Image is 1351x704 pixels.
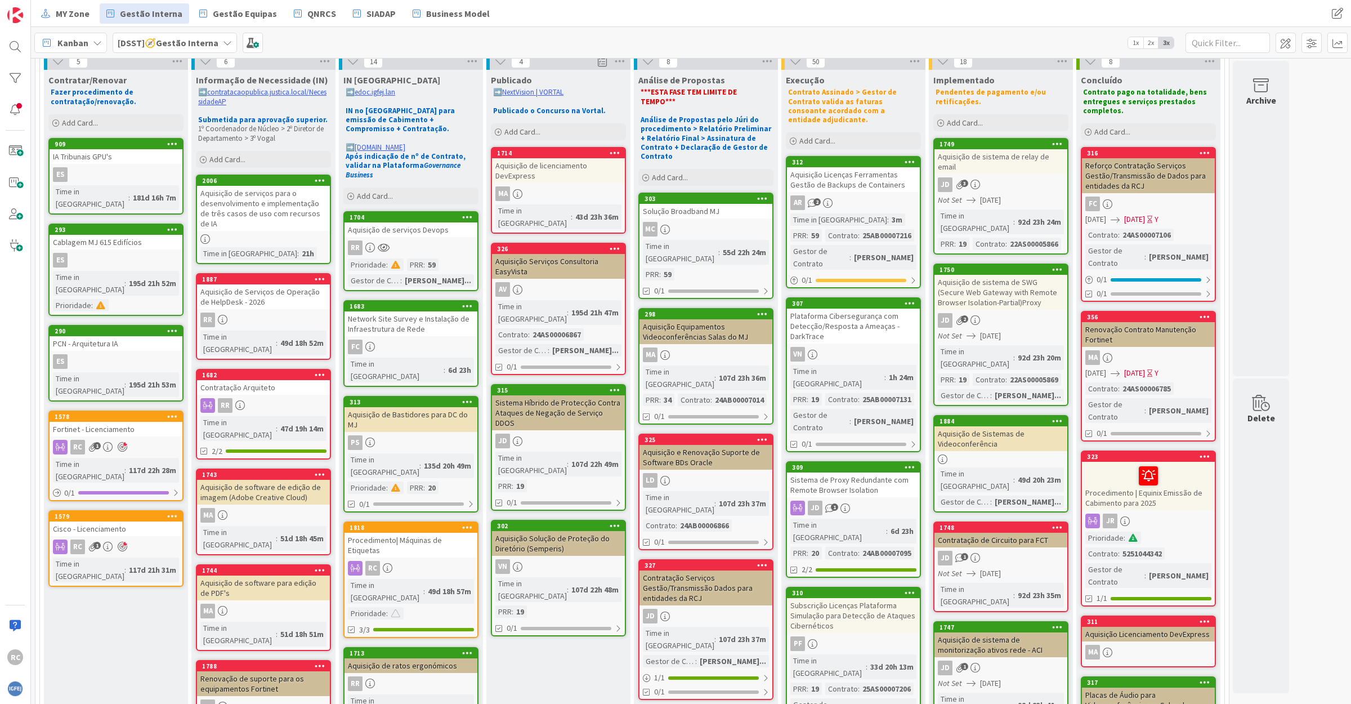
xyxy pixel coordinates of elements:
a: 312Aquisição Licenças Ferramentas Gestão de Backups de ContainersARTime in [GEOGRAPHIC_DATA]:3mPR... [786,156,921,288]
div: Contrato [825,229,858,242]
div: Aquisição de Serviços de Operação de HelpDesk - 2026 [197,284,330,309]
div: Gestor de Contrato [1085,398,1144,423]
a: 1682Contratação ArquitetoRRTime in [GEOGRAPHIC_DATA]:47d 19h 14m2/2 [196,369,331,460]
div: 1750 [940,266,1067,274]
div: Y [1155,213,1158,225]
div: Time in [GEOGRAPHIC_DATA] [790,365,884,390]
span: : [1005,373,1007,386]
a: SIADAP [346,3,402,24]
div: 307 [787,298,920,309]
a: edoc.igfej.lan [355,87,395,97]
div: Time in [GEOGRAPHIC_DATA] [495,300,567,325]
input: Quick Filter... [1186,33,1270,53]
span: : [276,337,278,349]
a: 298Aquisição Equipamentos Videoconferências Salas do MJMATime in [GEOGRAPHIC_DATA]:107d 23h 36mPR... [638,308,773,425]
div: Time in [GEOGRAPHIC_DATA] [495,204,571,229]
div: 195d 21h 53m [126,378,179,391]
span: 0 / 1 [802,274,812,286]
div: 303Solução Broadband MJ [639,194,772,219]
a: MY Zone [34,3,96,24]
span: : [849,415,851,427]
div: 2006Aquisição de serviços para o desenvolvimento e implementação de três casos de uso com recurso... [197,176,330,231]
div: 1714 [497,149,625,157]
span: : [1118,382,1120,395]
div: 24AB00007014 [712,394,767,406]
div: 326 [492,244,625,254]
div: RR [218,398,232,413]
div: 307Plataforma Cibersegurança com Detecção/Resposta a Ameaças - DarkTrace [787,298,920,344]
div: 1683 [345,301,477,311]
div: Aquisição de licenciamento DevExpress [492,158,625,183]
span: : [659,268,661,280]
span: : [1013,351,1015,364]
a: 1750Aquisição de sistema de SWG (Secure Web Gateway with Remote Browser Isolation-Partial)ProxyJD... [933,264,1068,406]
div: 316Reforço Contratação Serviços Gestão/Transmissão de Dados para entidades da RCJ [1082,148,1215,193]
span: : [386,259,388,271]
div: AV [495,282,510,297]
div: Time in [GEOGRAPHIC_DATA] [53,372,124,397]
div: Contrato [1085,382,1118,395]
div: AR [790,195,805,210]
span: : [954,373,956,386]
div: VN [790,347,805,362]
div: 1704 [350,213,477,221]
div: PRR [790,229,807,242]
div: 307 [792,300,920,308]
span: : [91,299,93,311]
div: [PERSON_NAME] [1146,404,1211,417]
div: 290PCN - Arquitetura IA [50,326,182,351]
div: ES [53,253,68,268]
div: 181d 16h 7m [130,191,179,204]
div: [PERSON_NAME] [1146,251,1211,263]
span: Add Card... [947,118,983,128]
div: IA Tribunais GPU's [50,149,182,164]
a: NextVision | VORTAL [502,87,563,97]
div: PCN - Arquitetura IA [50,336,182,351]
div: 195d 21h 47m [569,306,621,319]
div: Renovação Contrato Manutenção Fortinet [1082,322,1215,347]
span: : [528,328,530,341]
a: 1749Aquisição de sistema de relay de emailJDNot Set[DATE]Time in [GEOGRAPHIC_DATA]:92d 23h 24mPRR... [933,138,1068,255]
div: AR [787,195,920,210]
div: Aquisição Equipamentos Videoconferências Salas do MJ [639,319,772,344]
div: 313 [350,398,477,406]
div: 293 [55,226,182,234]
div: 24AS00006785 [1120,382,1174,395]
div: Prioridade [348,259,386,271]
div: FC [345,340,477,354]
div: 1683 [350,302,477,310]
span: : [1144,404,1146,417]
span: [DATE] [1085,213,1106,225]
div: RR [197,313,330,327]
span: : [807,393,808,406]
div: 1682 [202,371,330,379]
div: 1682Contratação Arquiteto [197,370,330,395]
div: 2006 [202,177,330,185]
div: 1683Network Site Survey e Instalação de Infraestrutura de Rede [345,301,477,336]
div: Time in [GEOGRAPHIC_DATA] [200,247,297,260]
div: Contrato [495,328,528,341]
div: PRR [643,268,659,280]
div: 303 [639,194,772,204]
div: MA [492,186,625,201]
span: : [714,372,716,384]
div: 1704 [345,212,477,222]
span: Add Card... [357,191,393,201]
div: RR [348,240,363,255]
div: 312 [792,158,920,166]
span: MY Zone [56,7,90,20]
a: Business Model [406,3,496,24]
span: [DATE] [1085,367,1106,379]
span: : [548,344,549,357]
span: 3 [961,180,968,187]
div: 298Aquisição Equipamentos Videoconferências Salas do MJ [639,309,772,344]
a: 315Sistema Híbrido de Protecção Contra Ataques de Negação de Serviço DDOSJDTime in [GEOGRAPHIC_DA... [491,384,626,511]
a: 1714Aquisição de licenciamento DevExpressMATime in [GEOGRAPHIC_DATA]:43d 23h 36m [491,147,626,234]
div: MA [639,347,772,362]
a: [DOMAIN_NAME] [355,142,405,152]
div: Time in [GEOGRAPHIC_DATA] [643,366,714,390]
div: 312Aquisição Licenças Ferramentas Gestão de Backups de Containers [787,157,920,192]
div: FC [1082,197,1215,211]
b: [DSST]🧭Gestão Interna [118,37,218,48]
div: AV [492,282,625,297]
